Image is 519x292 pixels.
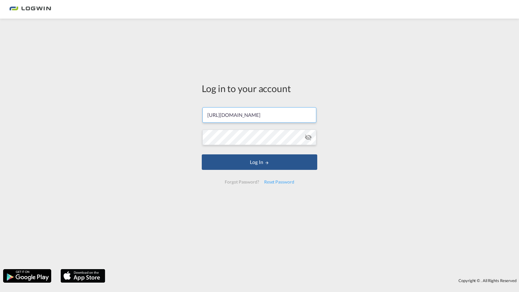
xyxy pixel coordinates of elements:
div: Forgot Password? [222,176,261,188]
button: LOGIN [202,154,317,170]
img: google.png [2,268,52,283]
img: bc73a0e0d8c111efacd525e4c8ad7d32.png [9,2,51,16]
md-icon: icon-eye-off [305,134,312,141]
div: Reset Password [262,176,297,188]
div: Copyright © . All Rights Reserved [108,275,519,286]
input: Enter email/phone number [202,107,316,123]
div: Log in to your account [202,82,317,95]
img: apple.png [60,268,106,283]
